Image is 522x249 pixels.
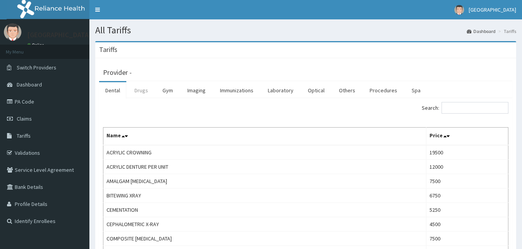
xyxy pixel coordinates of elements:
a: Others [333,82,361,99]
td: 5250 [426,203,508,217]
img: User Image [454,5,464,15]
td: COMPOSITE [MEDICAL_DATA] [103,232,426,246]
p: [GEOGRAPHIC_DATA] [27,31,91,38]
span: Switch Providers [17,64,56,71]
td: 12000 [426,160,508,174]
td: 7500 [426,232,508,246]
h3: Provider - [103,69,132,76]
label: Search: [422,102,508,114]
a: Laboratory [262,82,300,99]
td: AMALGAM [MEDICAL_DATA] [103,174,426,188]
a: Dental [99,82,126,99]
a: Gym [156,82,179,99]
h1: All Tariffs [95,25,516,35]
a: Dashboard [467,28,496,35]
span: Tariffs [17,132,31,139]
td: CEPHALOMETRIC X-RAY [103,217,426,232]
a: Procedures [363,82,403,99]
td: 6750 [426,188,508,203]
span: Dashboard [17,81,42,88]
td: CEMENTATION [103,203,426,217]
a: Optical [302,82,331,99]
td: 19500 [426,145,508,160]
td: BITEWING XRAY [103,188,426,203]
h3: Tariffs [99,46,117,53]
th: Price [426,128,508,145]
td: ACRYLIC CROWNING [103,145,426,160]
td: ACRYLIC DENTURE PER UNIT [103,160,426,174]
a: Online [27,42,46,48]
a: Imaging [181,82,212,99]
td: 7500 [426,174,508,188]
span: Claims [17,115,32,122]
th: Name [103,128,426,145]
span: [GEOGRAPHIC_DATA] [469,6,516,13]
a: Spa [405,82,427,99]
img: User Image [4,23,21,41]
a: Drugs [128,82,154,99]
td: 4500 [426,217,508,232]
li: Tariffs [496,28,516,35]
a: Immunizations [214,82,260,99]
input: Search: [442,102,508,114]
